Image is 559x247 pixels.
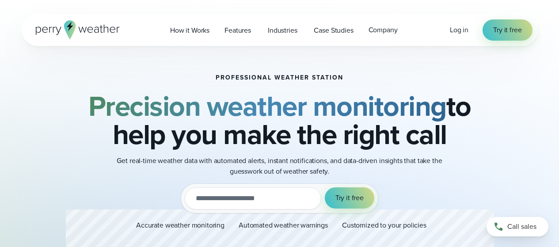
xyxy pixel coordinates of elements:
[88,85,446,127] strong: Precision weather monitoring
[66,92,494,148] h2: to help you make the right call
[306,21,361,39] a: Case Studies
[216,74,343,81] h1: Professional Weather Station
[483,19,532,41] a: Try it free
[239,220,328,231] p: Automated weather warnings
[450,25,468,35] a: Log in
[507,221,536,232] span: Call sales
[325,187,374,209] button: Try it free
[103,156,456,177] p: Get real-time weather data with automated alerts, instant notifications, and data-driven insights...
[314,25,353,36] span: Case Studies
[136,220,224,231] p: Accurate weather monitoring
[224,25,251,36] span: Features
[268,25,297,36] span: Industries
[487,217,548,236] a: Call sales
[342,220,426,231] p: Customized to your policies
[369,25,398,35] span: Company
[493,25,521,35] span: Try it free
[335,193,364,203] span: Try it free
[163,21,217,39] a: How it Works
[170,25,209,36] span: How it Works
